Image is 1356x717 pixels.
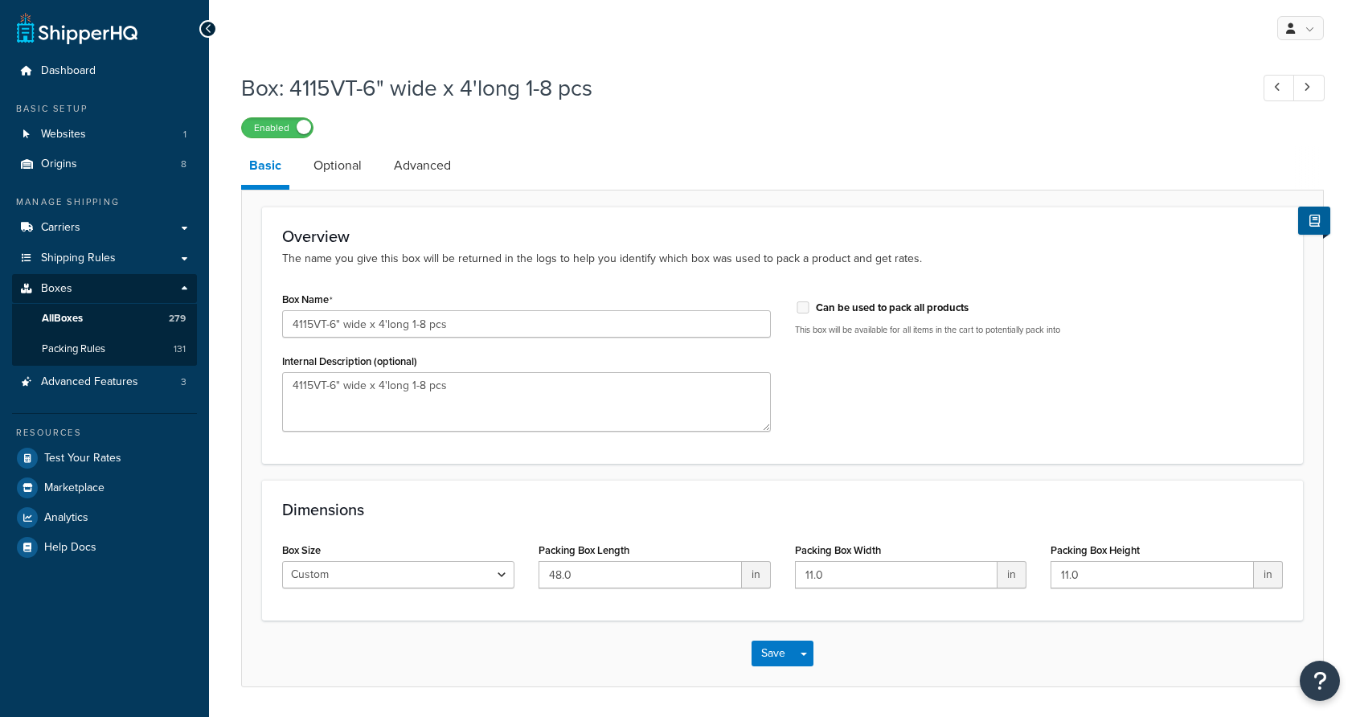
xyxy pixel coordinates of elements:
span: All Boxes [42,312,83,326]
span: 279 [169,312,186,326]
button: Show Help Docs [1298,207,1330,235]
span: Help Docs [44,541,96,555]
span: in [742,561,771,588]
li: Websites [12,120,197,150]
a: Shipping Rules [12,244,197,273]
a: Basic [241,146,289,190]
span: 131 [174,342,186,356]
span: Shipping Rules [41,252,116,265]
label: Packing Box Width [795,544,881,556]
a: Packing Rules131 [12,334,197,364]
span: Advanced Features [41,375,138,389]
a: Test Your Rates [12,444,197,473]
li: Advanced Features [12,367,197,397]
label: Packing Box Length [539,544,629,556]
div: Basic Setup [12,102,197,116]
label: Can be used to pack all products [816,301,969,315]
span: Carriers [41,221,80,235]
p: This box will be available for all items in the cart to potentially pack into [795,324,1284,336]
span: Packing Rules [42,342,105,356]
span: Test Your Rates [44,452,121,465]
li: Origins [12,150,197,179]
a: Carriers [12,213,197,243]
label: Box Size [282,544,321,556]
a: Optional [305,146,370,185]
span: in [1254,561,1283,588]
span: Boxes [41,282,72,296]
a: Marketplace [12,473,197,502]
a: Help Docs [12,533,197,562]
span: 1 [183,128,186,141]
div: Manage Shipping [12,195,197,209]
span: Analytics [44,511,88,525]
p: The name you give this box will be returned in the logs to help you identify which box was used t... [282,250,1283,268]
span: Marketplace [44,481,104,495]
span: in [998,561,1026,588]
a: Advanced Features3 [12,367,197,397]
label: Internal Description (optional) [282,355,417,367]
h3: Overview [282,227,1283,245]
a: Analytics [12,503,197,532]
li: Packing Rules [12,334,197,364]
button: Save [752,641,795,666]
div: Resources [12,426,197,440]
a: Boxes [12,274,197,304]
label: Box Name [282,293,333,306]
a: Previous Record [1264,75,1295,101]
span: Dashboard [41,64,96,78]
a: Advanced [386,146,459,185]
h1: Box: 4115VT-6" wide x 4'long 1-8 pcs [241,72,1234,104]
span: 8 [181,158,186,171]
button: Open Resource Center [1300,661,1340,701]
a: Origins8 [12,150,197,179]
span: Origins [41,158,77,171]
h3: Dimensions [282,501,1283,518]
a: AllBoxes279 [12,304,197,334]
a: Websites1 [12,120,197,150]
span: Websites [41,128,86,141]
span: 3 [181,375,186,389]
label: Packing Box Height [1051,544,1140,556]
input: This option can't be selected because the box is assigned to a dimensional rule [795,301,811,313]
a: Dashboard [12,56,197,86]
li: Boxes [12,274,197,366]
textarea: 4115VT-6" wide x 4'long 1-8 pcs [282,372,771,432]
a: Next Record [1293,75,1325,101]
label: Enabled [242,118,313,137]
